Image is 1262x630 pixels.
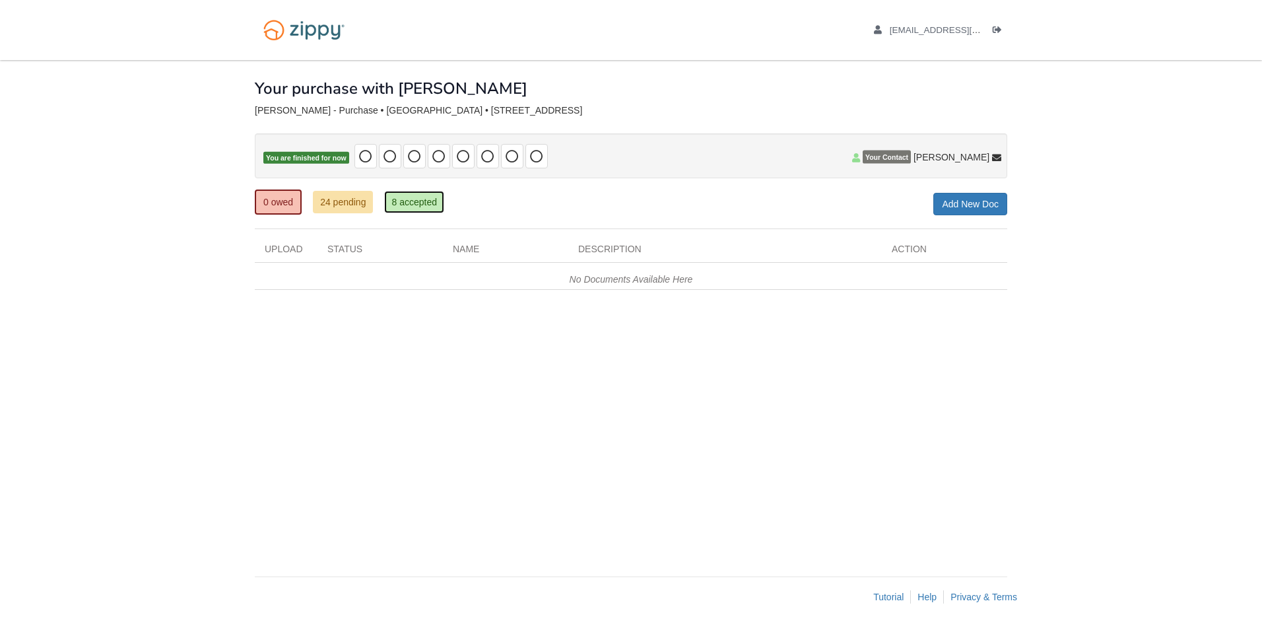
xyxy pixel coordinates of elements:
[443,242,568,262] div: Name
[255,242,317,262] div: Upload
[255,105,1007,116] div: [PERSON_NAME] - Purchase • [GEOGRAPHIC_DATA] • [STREET_ADDRESS]
[873,592,904,602] a: Tutorial
[950,592,1017,602] a: Privacy & Terms
[255,80,527,97] h1: Your purchase with [PERSON_NAME]
[917,592,937,602] a: Help
[263,152,349,164] span: You are finished for now
[568,242,882,262] div: Description
[317,242,443,262] div: Status
[313,191,373,213] a: 24 pending
[882,242,1007,262] div: Action
[913,151,989,164] span: [PERSON_NAME]
[890,25,1041,35] span: dsmith012698@gmail.com
[993,25,1007,38] a: Log out
[933,193,1007,215] a: Add New Doc
[255,190,302,215] a: 0 owed
[863,151,911,164] span: Your Contact
[384,191,444,213] a: 8 accepted
[874,25,1041,38] a: edit profile
[570,274,693,285] em: No Documents Available Here
[255,13,353,47] img: Logo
